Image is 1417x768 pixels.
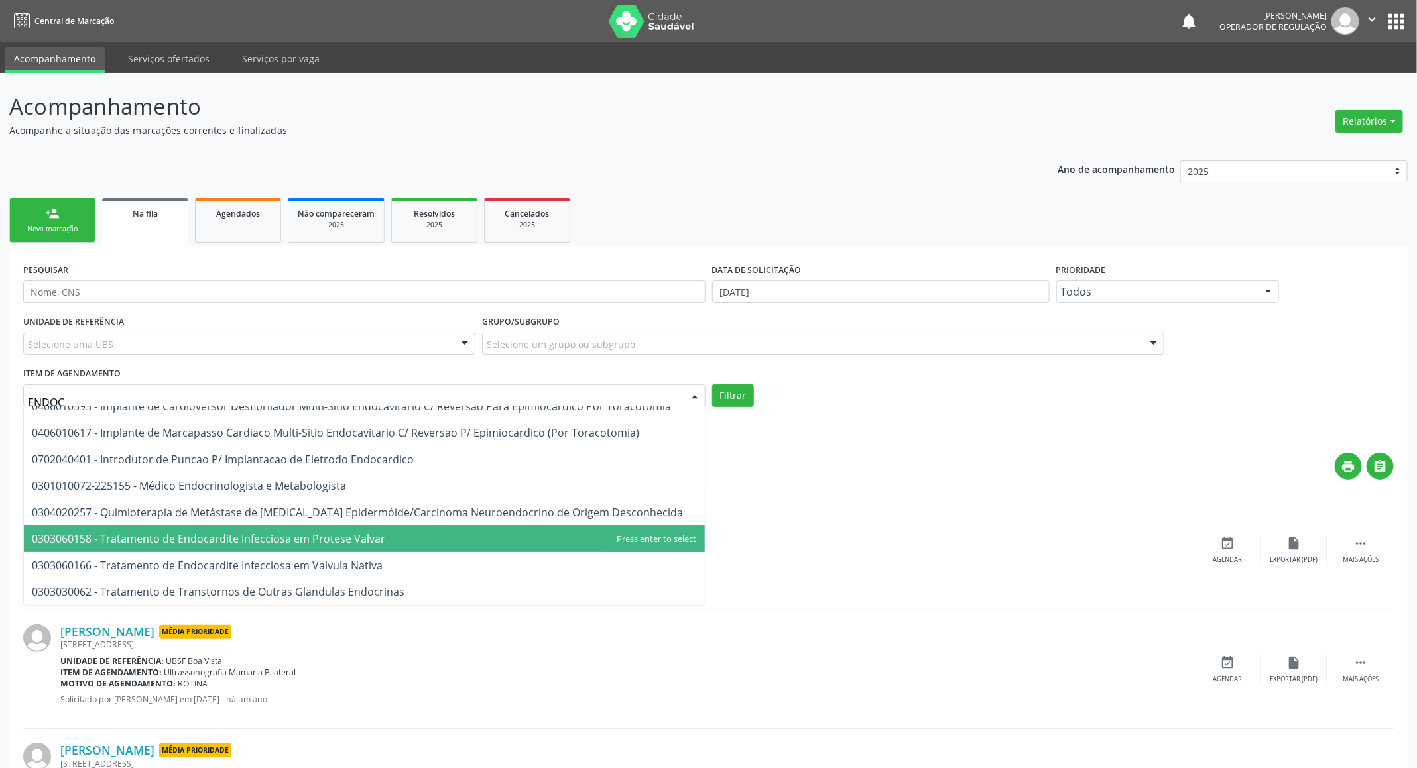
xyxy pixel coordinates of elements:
[712,260,802,280] label: DATA DE SOLICITAÇÃO
[487,337,635,351] span: Selecione um grupo ou subgrupo
[1221,655,1235,670] i: event_available
[1341,459,1356,474] i: print
[28,337,113,351] span: Selecione uma UBS
[1359,7,1385,35] button: 
[133,208,158,219] span: Na fila
[9,10,114,32] a: Central de Marcação
[60,624,154,639] a: [PERSON_NAME]
[60,639,1195,650] div: [STREET_ADDRESS]
[23,364,121,384] label: Item de agendamento
[1365,12,1379,27] i: 
[298,220,375,230] div: 2025
[1373,459,1388,474] i: 
[19,224,86,234] div: Nova marcação
[23,312,124,333] label: UNIDADE DE REFERÊNCIA
[505,208,550,219] span: Cancelados
[60,694,1195,705] p: Solicitado por [PERSON_NAME] em [DATE] - há um ano
[401,220,467,230] div: 2025
[298,208,375,219] span: Não compareceram
[1213,675,1243,684] div: Agendar
[1353,536,1368,551] i: 
[32,425,639,440] span: 0406010617 - Implante de Marcapasso Cardiaco Multi-Sitio Endocavitario C/ Reversao P/ Epimiocardi...
[60,667,162,678] b: Item de agendamento:
[159,743,231,757] span: Média Prioridade
[32,558,383,573] span: 0303060166 - Tratamento de Endocardite Infecciosa em Valvula Nativa
[1385,10,1408,33] button: apps
[32,584,404,599] span: 0303030062 - Tratamento de Transtornos de Outras Glandulas Endocrinas
[1287,536,1302,551] i: insert_drive_file
[1180,12,1198,30] button: notifications
[712,280,1050,303] input: Selecione um intervalo
[1287,655,1302,670] i: insert_drive_file
[5,47,105,73] a: Acompanhamento
[1061,285,1252,298] span: Todos
[60,743,154,757] a: [PERSON_NAME]
[166,655,223,667] span: UBSF Boa Vista
[45,206,60,221] div: person_add
[1331,7,1359,35] img: img
[28,389,678,415] input: Selecionar procedimento
[233,47,329,70] a: Serviços por vaga
[1056,260,1106,280] label: Prioridade
[216,208,260,219] span: Agendados
[32,531,385,546] span: 0303060158 - Tratamento de Endocardite Infecciosa em Protese Valvar
[32,478,346,493] span: 0301010072-225155 - Médico Endocrinologista e Metabologista
[1335,453,1362,480] button: print
[164,667,296,678] span: Ultrassonografia Mamaria Bilateral
[1270,675,1318,684] div: Exportar (PDF)
[712,384,754,407] button: Filtrar
[1058,160,1176,177] p: Ano de acompanhamento
[23,260,68,280] label: PESQUISAR
[1335,110,1403,133] button: Relatórios
[32,505,683,520] span: 0304020257 - Quimioterapia de Metástase de [MEDICAL_DATA] Epidermóide/Carcinoma Neuroendocrino de...
[1367,453,1394,480] button: 
[9,123,988,137] p: Acompanhe a situação das marcações correntes e finalizadas
[60,655,164,667] b: Unidade de referência:
[1213,555,1243,565] div: Agendar
[9,90,988,123] p: Acompanhamento
[1343,555,1379,565] div: Mais ações
[119,47,219,70] a: Serviços ofertados
[1270,555,1318,565] div: Exportar (PDF)
[60,678,176,689] b: Motivo de agendamento:
[1219,10,1327,21] div: [PERSON_NAME]
[23,624,51,652] img: img
[1353,655,1368,670] i: 
[1219,21,1327,32] span: Operador de regulação
[1343,675,1379,684] div: Mais ações
[494,220,560,230] div: 2025
[32,452,414,466] span: 0702040401 - Introdutor de Puncao P/ Implantacao de Eletrodo Endocardico
[159,625,231,639] span: Média Prioridade
[178,678,208,689] span: ROTINA
[34,15,114,27] span: Central de Marcação
[482,312,560,333] label: Grupo/Subgrupo
[23,280,706,303] input: Nome, CNS
[414,208,455,219] span: Resolvidos
[1221,536,1235,551] i: event_available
